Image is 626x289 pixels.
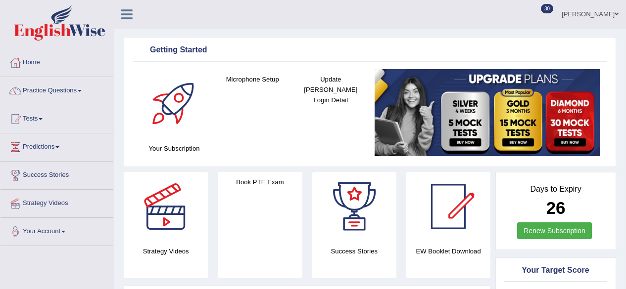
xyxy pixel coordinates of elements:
[0,77,113,102] a: Practice Questions
[0,133,113,158] a: Predictions
[0,162,113,186] a: Success Stories
[140,143,208,154] h4: Your Subscription
[124,246,208,256] h4: Strategy Videos
[312,246,396,256] h4: Success Stories
[218,74,287,84] h4: Microphone Setup
[546,198,566,217] b: 26
[375,69,600,156] img: small5.jpg
[296,74,365,105] h4: Update [PERSON_NAME] Login Detail
[517,222,592,239] a: Renew Subscription
[0,49,113,74] a: Home
[0,105,113,130] a: Tests
[218,177,302,187] h4: Book PTE Exam
[541,4,553,13] span: 30
[406,246,490,256] h4: EW Booklet Download
[507,263,605,278] div: Your Target Score
[0,218,113,243] a: Your Account
[135,43,605,58] div: Getting Started
[0,190,113,214] a: Strategy Videos
[507,185,605,194] h4: Days to Expiry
